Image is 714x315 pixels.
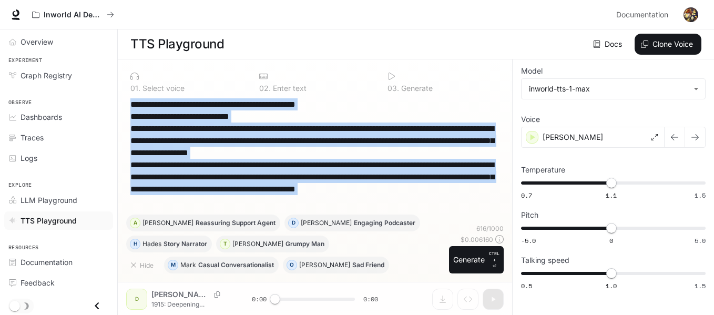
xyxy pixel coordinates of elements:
[168,257,178,273] div: M
[4,191,113,209] a: LLM Playground
[606,281,617,290] span: 1.0
[130,34,224,55] h1: TTS Playground
[489,250,499,269] p: ⏎
[21,111,62,123] span: Dashboards
[142,220,193,226] p: [PERSON_NAME]
[198,262,274,268] p: Casual Conversationalist
[126,215,280,231] button: A[PERSON_NAME]Reassuring Support Agent
[21,70,72,81] span: Graph Registry
[9,300,20,311] span: Dark mode toggle
[449,246,504,273] button: GenerateCTRL +⏎
[521,191,532,200] span: 0.7
[695,191,706,200] span: 1.5
[126,257,160,273] button: Hide
[180,262,196,268] p: Mark
[299,262,350,268] p: [PERSON_NAME]
[4,66,113,85] a: Graph Registry
[4,128,113,147] a: Traces
[4,211,113,230] a: TTS Playground
[695,236,706,245] span: 5.0
[521,281,532,290] span: 0.5
[521,116,540,123] p: Voice
[21,195,77,206] span: LLM Playground
[142,241,161,247] p: Hades
[4,149,113,167] a: Logs
[196,220,276,226] p: Reassuring Support Agent
[399,85,433,92] p: Generate
[130,236,140,252] div: H
[606,191,617,200] span: 1.1
[220,236,230,252] div: T
[354,220,415,226] p: Engaging Podcaster
[283,257,389,273] button: O[PERSON_NAME]Sad Friend
[352,262,384,268] p: Sad Friend
[284,215,420,231] button: D[PERSON_NAME]Engaging Podcaster
[21,257,73,268] span: Documentation
[271,85,307,92] p: Enter text
[4,33,113,51] a: Overview
[612,4,676,25] a: Documentation
[521,257,569,264] p: Talking speed
[4,253,113,271] a: Documentation
[27,4,119,25] button: All workspaces
[216,236,329,252] button: T[PERSON_NAME]Grumpy Man
[126,236,212,252] button: HHadesStory Narrator
[684,7,698,22] img: User avatar
[21,215,77,226] span: TTS Playground
[609,236,613,245] span: 0
[521,236,536,245] span: -5.0
[521,211,538,219] p: Pitch
[130,85,140,92] p: 0 1 .
[21,132,44,143] span: Traces
[4,108,113,126] a: Dashboards
[164,257,279,273] button: MMarkCasual Conversationalist
[635,34,701,55] button: Clone Voice
[529,84,688,94] div: inworld-tts-1-max
[21,153,37,164] span: Logs
[287,257,297,273] div: O
[591,34,626,55] a: Docs
[695,281,706,290] span: 1.5
[44,11,103,19] p: Inworld AI Demos
[387,85,399,92] p: 0 3 .
[285,241,324,247] p: Grumpy Man
[521,67,543,75] p: Model
[164,241,207,247] p: Story Narrator
[21,36,53,47] span: Overview
[521,166,565,174] p: Temperature
[259,85,271,92] p: 0 2 .
[21,277,55,288] span: Feedback
[4,273,113,292] a: Feedback
[140,85,185,92] p: Select voice
[616,8,668,22] span: Documentation
[543,132,603,143] p: [PERSON_NAME]
[130,215,140,231] div: A
[489,250,499,263] p: CTRL +
[232,241,283,247] p: [PERSON_NAME]
[522,79,705,99] div: inworld-tts-1-max
[289,215,298,231] div: D
[680,4,701,25] button: User avatar
[301,220,352,226] p: [PERSON_NAME]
